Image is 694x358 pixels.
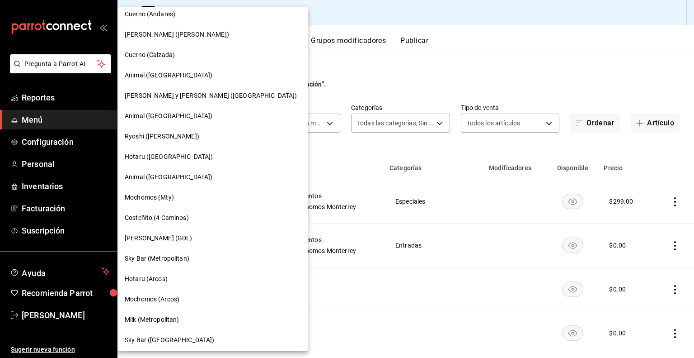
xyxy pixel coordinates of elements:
[125,234,192,243] span: [PERSON_NAME] (GDL)
[125,274,168,284] span: Hotaru (Arcos)
[125,91,297,100] span: [PERSON_NAME] y [PERSON_NAME] ([GEOGRAPHIC_DATA])
[117,187,308,208] div: Mochomos (Mty)
[117,310,308,330] div: Milk (Metropolitan)
[125,172,212,182] span: Animal ([GEOGRAPHIC_DATA])
[125,10,175,19] span: Cuerno (Andares)
[117,167,308,187] div: Animal ([GEOGRAPHIC_DATA])
[125,193,174,202] span: Mochomos (Mty)
[117,65,308,86] div: Animal ([GEOGRAPHIC_DATA])
[117,86,308,106] div: [PERSON_NAME] y [PERSON_NAME] ([GEOGRAPHIC_DATA])
[117,289,308,310] div: Mochomos (Arcos)
[125,295,179,304] span: Mochomos (Arcos)
[125,71,212,80] span: Animal ([GEOGRAPHIC_DATA])
[125,50,175,60] span: Cuerno (Calzada)
[117,147,308,167] div: Hotaru ([GEOGRAPHIC_DATA])
[117,45,308,65] div: Cuerno (Calzada)
[125,315,179,325] span: Milk (Metropolitan)
[117,330,308,350] div: Sky Bar ([GEOGRAPHIC_DATA])
[117,106,308,126] div: Animal ([GEOGRAPHIC_DATA])
[125,335,215,345] span: Sky Bar ([GEOGRAPHIC_DATA])
[117,24,308,45] div: [PERSON_NAME] ([PERSON_NAME])
[117,228,308,248] div: [PERSON_NAME] (GDL)
[117,269,308,289] div: Hotaru (Arcos)
[117,4,308,24] div: Cuerno (Andares)
[125,254,189,263] span: Sky Bar (Metropolitan)
[117,208,308,228] div: Costeñito (4 Caminos)
[117,126,308,147] div: Ryoshi ([PERSON_NAME])
[117,248,308,269] div: Sky Bar (Metropolitan)
[125,30,229,39] span: [PERSON_NAME] ([PERSON_NAME])
[125,132,199,141] span: Ryoshi ([PERSON_NAME])
[125,111,212,121] span: Animal ([GEOGRAPHIC_DATA])
[125,152,213,162] span: Hotaru ([GEOGRAPHIC_DATA])
[125,213,189,223] span: Costeñito (4 Caminos)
